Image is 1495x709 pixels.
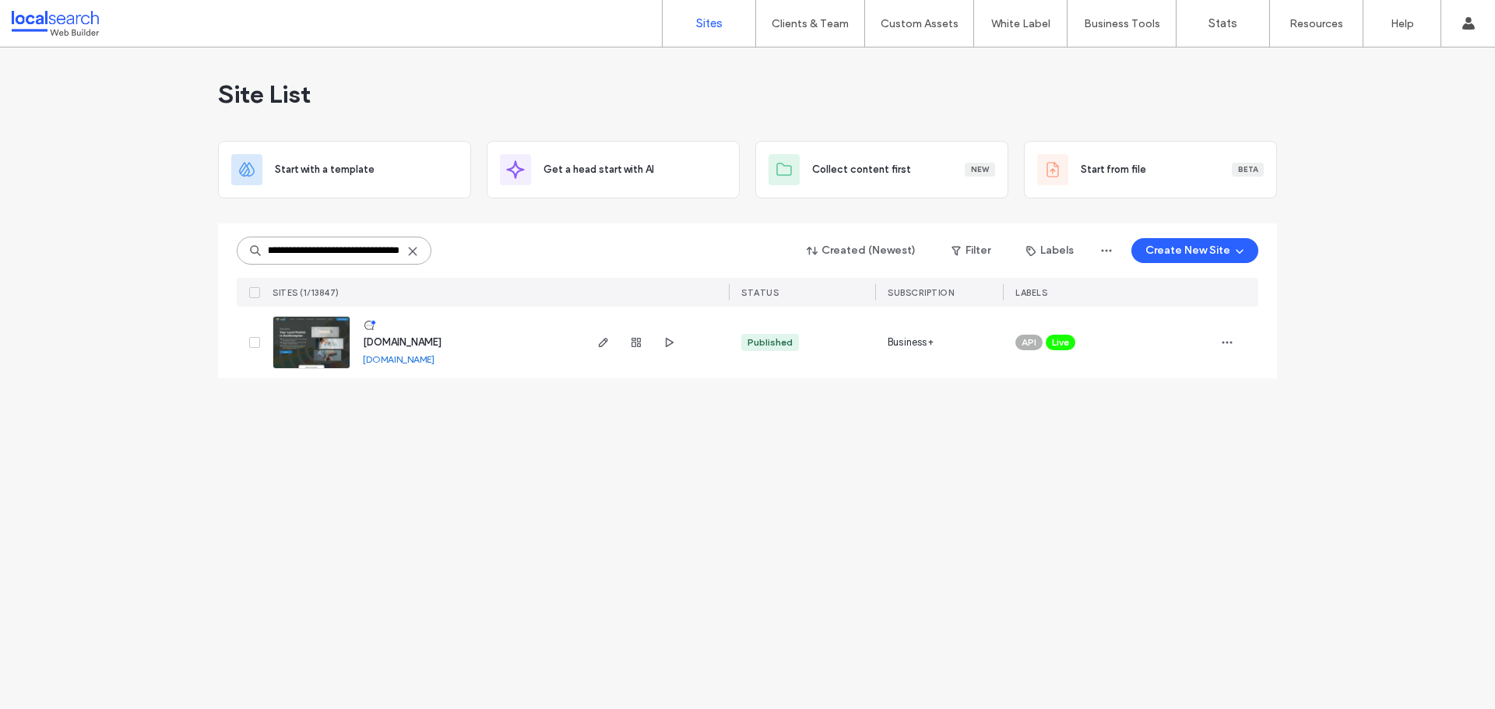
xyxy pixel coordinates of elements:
div: Published [747,335,793,349]
label: Clients & Team [772,17,849,30]
button: Filter [936,238,1006,263]
span: Collect content first [812,162,911,177]
span: Live [1052,335,1069,349]
span: LABELS [1015,287,1047,298]
span: Start from file [1081,162,1146,177]
div: Beta [1232,163,1264,177]
a: [DOMAIN_NAME] [363,353,434,365]
label: Stats [1208,16,1237,30]
div: New [965,163,995,177]
span: Start with a template [275,162,375,177]
span: SUBSCRIPTION [888,287,954,298]
span: SITES (1/13847) [273,287,339,298]
span: Get a head start with AI [543,162,654,177]
label: Custom Assets [881,17,959,30]
div: Start with a template [218,141,471,198]
span: API [1022,335,1036,349]
label: Sites [696,16,723,30]
div: Start from fileBeta [1024,141,1277,198]
button: Labels [1012,238,1088,263]
label: White Label [991,17,1050,30]
span: Help [35,11,67,25]
button: Create New Site [1131,238,1258,263]
span: Business+ [888,335,934,350]
label: Help [1391,17,1414,30]
button: Created (Newest) [793,238,930,263]
label: Resources [1289,17,1343,30]
label: Business Tools [1084,17,1160,30]
span: Site List [218,79,311,110]
div: Collect content firstNew [755,141,1008,198]
a: [DOMAIN_NAME] [363,336,441,348]
div: Get a head start with AI [487,141,740,198]
span: STATUS [741,287,779,298]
